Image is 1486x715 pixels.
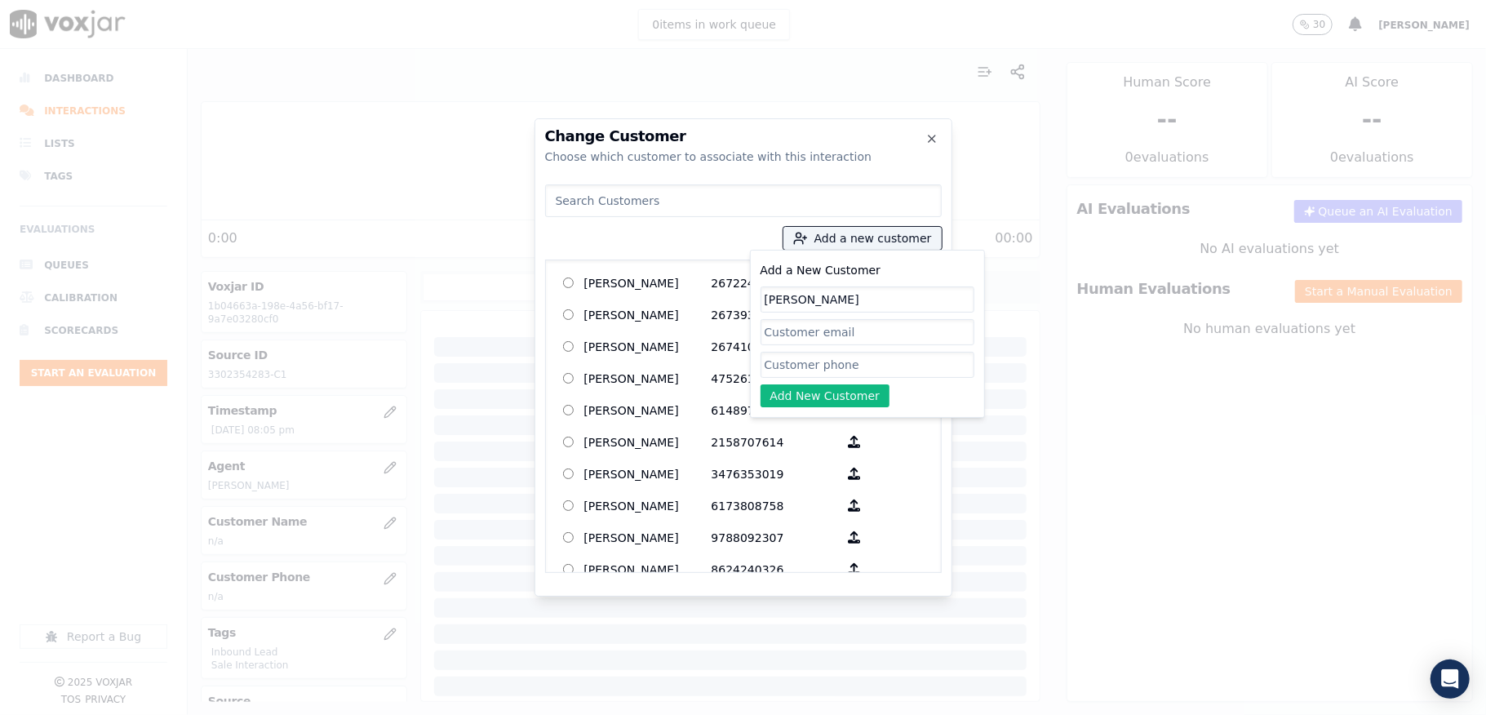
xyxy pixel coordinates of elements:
p: 2673930377 [712,302,839,327]
input: Customer phone [761,352,974,378]
p: [PERSON_NAME] [584,397,712,423]
p: 2674106790 [712,334,839,359]
input: [PERSON_NAME] 8624240326 [563,564,574,575]
input: [PERSON_NAME] 2672240075 [563,278,574,288]
p: 6148972013 [712,397,839,423]
p: [PERSON_NAME] [584,429,712,455]
button: [PERSON_NAME] 3476353019 [839,461,871,486]
p: 8624240326 [712,557,839,582]
button: [PERSON_NAME] 6173808758 [839,493,871,518]
p: [PERSON_NAME] [584,525,712,550]
button: [PERSON_NAME] 9788092307 [839,525,871,550]
input: [PERSON_NAME] 9788092307 [563,532,574,543]
p: [PERSON_NAME] [584,334,712,359]
input: Customer name [761,286,974,313]
input: [PERSON_NAME] 4752610421 [563,373,574,384]
button: Add a new customer [783,227,942,250]
input: Search Customers [545,184,942,217]
p: 6173808758 [712,493,839,518]
button: Add New Customer [761,384,890,407]
div: Choose which customer to associate with this interaction [545,149,942,165]
p: 4752610421 [712,366,839,391]
p: 9788092307 [712,525,839,550]
p: [PERSON_NAME] [584,461,712,486]
input: [PERSON_NAME] 2674106790 [563,341,574,352]
p: [PERSON_NAME] [584,493,712,518]
p: 2158707614 [712,429,839,455]
input: [PERSON_NAME] 2158707614 [563,437,574,447]
p: [PERSON_NAME] [584,366,712,391]
p: 3476353019 [712,461,839,486]
input: [PERSON_NAME] 3476353019 [563,469,574,479]
input: [PERSON_NAME] 6173808758 [563,500,574,511]
button: [PERSON_NAME] 8624240326 [839,557,871,582]
p: [PERSON_NAME] [584,270,712,295]
p: [PERSON_NAME] [584,557,712,582]
input: [PERSON_NAME] 2673930377 [563,309,574,320]
p: 2672240075 [712,270,839,295]
p: [PERSON_NAME] [584,302,712,327]
input: [PERSON_NAME] 6148972013 [563,405,574,415]
div: Open Intercom Messenger [1431,659,1470,699]
label: Add a New Customer [761,264,881,277]
input: Customer email [761,319,974,345]
h2: Change Customer [545,129,942,144]
button: [PERSON_NAME] 2158707614 [839,429,871,455]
